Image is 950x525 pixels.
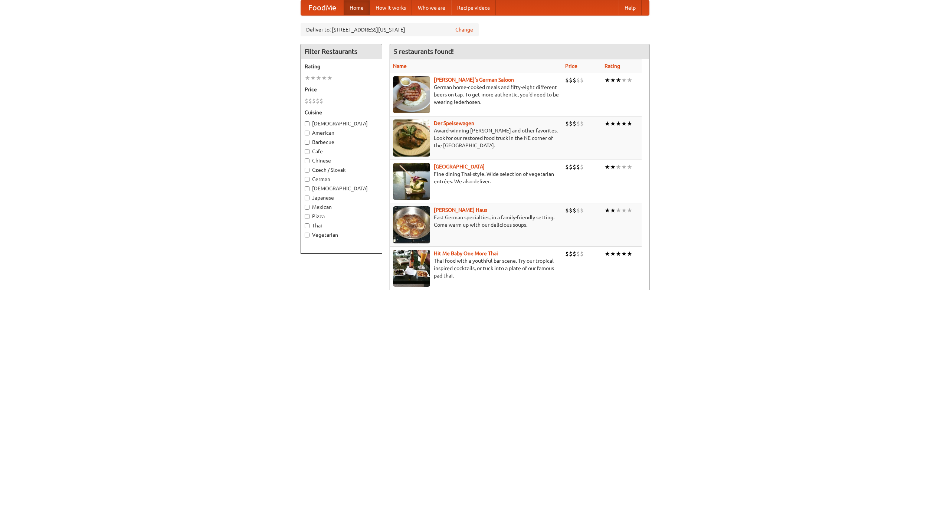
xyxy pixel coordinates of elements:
label: Japanese [305,194,378,201]
label: Barbecue [305,138,378,146]
li: ★ [610,119,616,128]
li: ★ [616,163,621,171]
li: ★ [627,250,632,258]
li: $ [573,119,576,128]
input: American [305,131,309,135]
a: Der Speisewagen [434,120,474,126]
p: Award-winning [PERSON_NAME] and other favorites. Look for our restored food truck in the NE corne... [393,127,559,149]
a: Hit Me Baby One More Thai [434,250,498,256]
label: Pizza [305,213,378,220]
input: Japanese [305,196,309,200]
input: Chinese [305,158,309,163]
li: $ [565,163,569,171]
input: Barbecue [305,140,309,145]
li: $ [569,163,573,171]
input: [DEMOGRAPHIC_DATA] [305,121,309,126]
li: ★ [627,206,632,214]
img: satay.jpg [393,163,430,200]
a: Price [565,63,577,69]
a: Name [393,63,407,69]
h5: Price [305,86,378,93]
a: [GEOGRAPHIC_DATA] [434,164,485,170]
a: [PERSON_NAME] Haus [434,207,487,213]
li: ★ [321,74,327,82]
ng-pluralize: 5 restaurants found! [394,48,454,55]
li: $ [576,163,580,171]
li: ★ [621,119,627,128]
li: $ [580,206,584,214]
li: $ [573,206,576,214]
li: $ [308,97,312,105]
a: Help [619,0,642,15]
li: ★ [610,250,616,258]
li: ★ [310,74,316,82]
li: $ [573,163,576,171]
label: Chinese [305,157,378,164]
li: $ [565,119,569,128]
li: ★ [316,74,321,82]
li: $ [580,76,584,84]
label: Thai [305,222,378,229]
label: Czech / Slovak [305,166,378,174]
li: $ [305,97,308,105]
li: $ [573,250,576,258]
li: ★ [605,206,610,214]
input: Thai [305,223,309,228]
label: [DEMOGRAPHIC_DATA] [305,120,378,127]
label: Cafe [305,148,378,155]
a: Change [455,26,473,33]
li: $ [320,97,323,105]
label: American [305,129,378,137]
li: $ [576,250,580,258]
a: Who we are [412,0,451,15]
img: kohlhaus.jpg [393,206,430,243]
a: Recipe videos [451,0,496,15]
p: Thai food with a youthful bar scene. Try our tropical inspired cocktails, or tuck into a plate of... [393,257,559,279]
li: ★ [610,163,616,171]
input: Cafe [305,149,309,154]
li: $ [576,119,580,128]
img: esthers.jpg [393,76,430,113]
h5: Rating [305,63,378,70]
h4: Filter Restaurants [301,44,382,59]
li: ★ [605,163,610,171]
li: $ [573,76,576,84]
li: $ [569,250,573,258]
li: $ [576,76,580,84]
p: German home-cooked meals and fifty-eight different beers on tap. To get more authentic, you'd nee... [393,83,559,106]
label: Mexican [305,203,378,211]
input: German [305,177,309,182]
a: Home [344,0,370,15]
li: ★ [616,206,621,214]
li: ★ [605,76,610,84]
li: $ [565,76,569,84]
input: Pizza [305,214,309,219]
li: ★ [621,206,627,214]
li: $ [312,97,316,105]
a: Rating [605,63,620,69]
input: Mexican [305,205,309,210]
li: ★ [610,206,616,214]
li: $ [569,119,573,128]
label: [DEMOGRAPHIC_DATA] [305,185,378,192]
img: speisewagen.jpg [393,119,430,157]
input: Vegetarian [305,233,309,237]
li: $ [580,119,584,128]
p: East German specialties, in a family-friendly setting. Come warm up with our delicious soups. [393,214,559,229]
li: ★ [605,250,610,258]
input: Czech / Slovak [305,168,309,173]
li: ★ [621,163,627,171]
b: [PERSON_NAME]'s German Saloon [434,77,514,83]
li: ★ [627,163,632,171]
li: ★ [605,119,610,128]
div: Deliver to: [STREET_ADDRESS][US_STATE] [301,23,479,36]
li: $ [580,250,584,258]
input: [DEMOGRAPHIC_DATA] [305,186,309,191]
li: $ [580,163,584,171]
img: babythai.jpg [393,250,430,287]
li: ★ [621,76,627,84]
li: $ [569,206,573,214]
